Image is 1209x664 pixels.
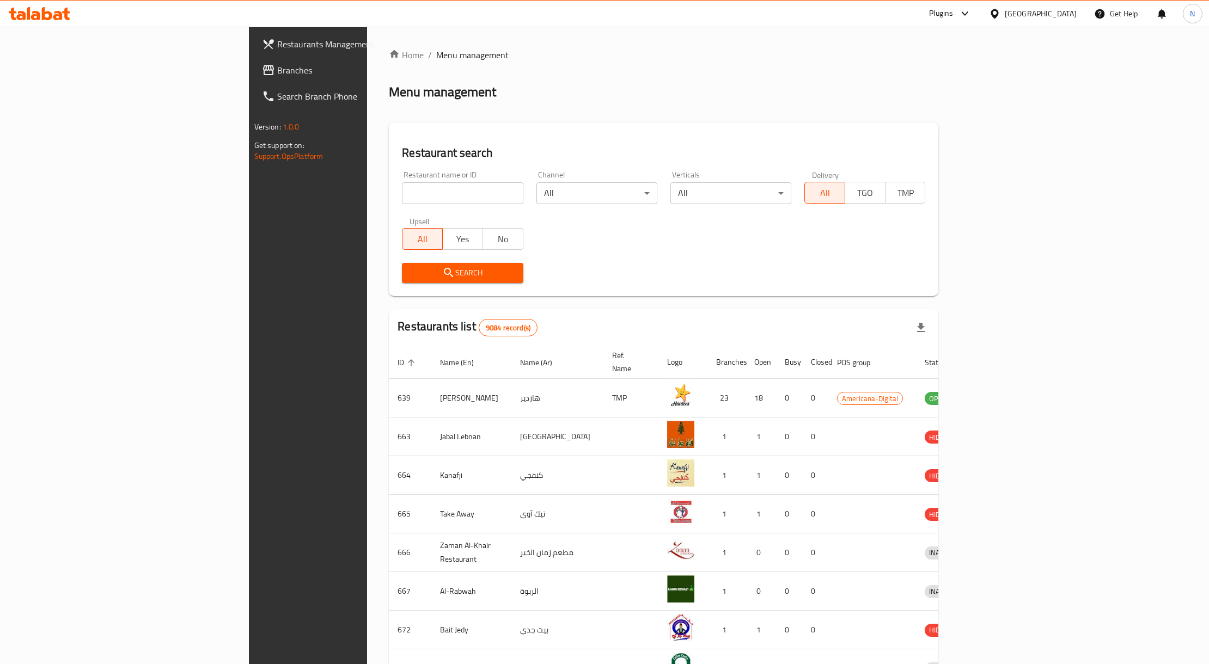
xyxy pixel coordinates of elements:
td: 0 [802,456,828,495]
td: 0 [802,533,828,572]
span: POS group [837,356,884,369]
img: Kanafji [667,459,694,487]
span: Name (Ar) [520,356,566,369]
td: Jabal Lebnan [431,417,511,456]
div: Plugins [929,7,953,20]
th: Closed [802,346,828,379]
div: INACTIVE [925,546,962,560]
td: كنفجي [511,456,603,495]
td: 0 [776,379,802,417]
img: Hardee's [667,382,694,409]
td: 0 [776,456,802,495]
a: Search Branch Phone [253,83,451,109]
td: 0 [746,572,776,611]
span: TGO [850,185,881,201]
td: تيك آوي [511,495,603,533]
td: 18 [746,379,776,417]
span: ID [398,356,418,369]
th: Busy [776,346,802,379]
span: All [407,231,438,247]
td: 0 [802,495,828,533]
td: 23 [707,379,746,417]
td: 0 [802,417,828,456]
img: Take Away [667,498,694,525]
td: [PERSON_NAME] [431,379,511,417]
div: HIDDEN [925,508,957,521]
a: Support.OpsPlatform [254,149,323,163]
span: No [487,231,519,247]
td: 1 [707,572,746,611]
span: Branches [277,64,442,77]
span: All [809,185,841,201]
span: HIDDEN [925,431,957,444]
td: 1 [707,495,746,533]
img: Bait Jedy [667,614,694,641]
label: Upsell [410,217,430,225]
td: 0 [802,379,828,417]
span: OPEN [925,392,951,405]
span: Search [411,266,514,280]
span: Status [925,356,960,369]
button: All [402,228,443,250]
div: All [670,182,791,204]
td: 1 [746,611,776,649]
div: [GEOGRAPHIC_DATA] [1005,8,1077,20]
a: Restaurants Management [253,31,451,57]
h2: Restaurants list [398,318,538,336]
th: Open [746,346,776,379]
td: 1 [746,417,776,456]
td: Zaman Al-Khair Restaurant [431,533,511,572]
span: INACTIVE [925,585,962,598]
div: All [536,182,657,204]
button: TGO [845,182,886,204]
td: 0 [746,533,776,572]
a: Branches [253,57,451,83]
td: 0 [776,611,802,649]
span: Menu management [436,48,509,62]
td: Kanafji [431,456,511,495]
button: Yes [442,228,483,250]
img: Zaman Al-Khair Restaurant [667,537,694,564]
span: 9084 record(s) [479,323,537,333]
h2: Restaurant search [402,145,925,161]
td: 1 [746,495,776,533]
span: N [1190,8,1195,20]
div: HIDDEN [925,624,957,637]
td: 1 [707,417,746,456]
div: OPEN [925,392,951,405]
label: Delivery [812,171,839,179]
span: Yes [447,231,479,247]
div: Total records count [479,319,538,336]
div: HIDDEN [925,469,957,482]
td: هارديز [511,379,603,417]
td: 0 [802,611,828,649]
input: Search for restaurant name or ID.. [402,182,523,204]
button: No [483,228,523,250]
td: 0 [776,572,802,611]
span: HIDDEN [925,508,957,521]
td: 0 [776,495,802,533]
td: 0 [776,417,802,456]
span: HIDDEN [925,470,957,482]
span: TMP [890,185,921,201]
span: Search Branch Phone [277,90,442,103]
span: INACTIVE [925,546,962,559]
th: Branches [707,346,746,379]
td: 1 [707,533,746,572]
td: 0 [776,533,802,572]
img: Al-Rabwah [667,575,694,602]
img: Jabal Lebnan [667,421,694,448]
span: Restaurants Management [277,38,442,51]
td: 1 [746,456,776,495]
span: 1.0.0 [283,120,300,134]
nav: breadcrumb [389,48,938,62]
td: الربوة [511,572,603,611]
span: Version: [254,120,281,134]
td: مطعم زمان الخير [511,533,603,572]
span: Get support on: [254,138,304,152]
th: Logo [658,346,707,379]
td: 0 [802,572,828,611]
td: 1 [707,456,746,495]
